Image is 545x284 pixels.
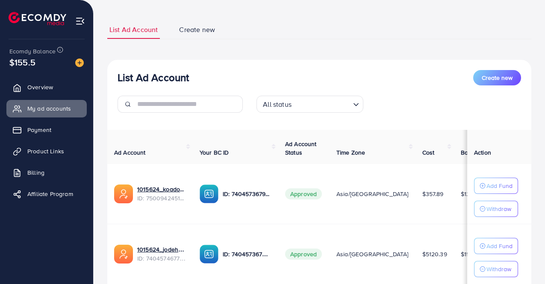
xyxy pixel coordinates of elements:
div: <span class='underline'>1015624_koadok_1746449263868</span></br>7500942451029606417 [137,185,186,202]
button: Add Fund [474,178,518,194]
span: Affiliate Program [27,190,73,198]
a: Payment [6,121,87,138]
a: Billing [6,164,87,181]
span: Your BC ID [200,148,229,157]
span: All status [261,98,293,111]
span: Asia/[GEOGRAPHIC_DATA] [336,190,409,198]
img: ic-ads-acc.e4c84228.svg [114,184,133,203]
span: $155.5 [9,56,35,68]
p: ID: 7404573679537061904 [223,249,271,259]
span: ID: 7404574677252866064 [137,254,186,263]
span: Create new [482,73,513,82]
button: Withdraw [474,201,518,217]
img: ic-ba-acc.ded83a64.svg [200,184,218,203]
p: Add Fund [486,181,513,191]
h3: List Ad Account [118,71,189,84]
p: Withdraw [486,264,511,274]
p: Add Fund [486,241,513,251]
span: Balance [461,148,483,157]
img: logo [9,12,66,25]
button: Withdraw [474,261,518,277]
span: Approved [285,188,322,199]
div: Search for option [256,96,363,113]
span: Ecomdy Balance [9,47,56,56]
img: ic-ba-acc.ded83a64.svg [200,245,218,264]
span: Time Zone [336,148,365,157]
span: $357.89 [422,190,444,198]
img: image [75,59,84,67]
a: 1015624_koadok_1746449263868 [137,185,186,193]
span: $12.69 [461,190,478,198]
span: ID: 7500942451029606417 [137,194,186,202]
span: Overview [27,83,53,91]
span: Billing [27,168,44,177]
span: Ad Account Status [285,140,317,157]
span: Create new [179,25,215,35]
span: Cost [422,148,435,157]
a: My ad accounts [6,100,87,117]
a: Overview [6,79,87,96]
a: Product Links [6,143,87,160]
span: Asia/[GEOGRAPHIC_DATA] [336,250,409,258]
p: Withdraw [486,204,511,214]
div: <span class='underline'>1015624_jodeh0818_1724011909550</span></br>7404574677252866064 [137,245,186,263]
span: Ad Account [114,148,146,157]
a: Affiliate Program [6,185,87,202]
a: 1015624_jodeh0818_1724011909550 [137,245,186,254]
iframe: Chat [509,246,539,278]
button: Add Fund [474,238,518,254]
input: Search for option [294,97,350,111]
span: Product Links [27,147,64,155]
span: List Ad Account [109,25,158,35]
span: $5120.39 [422,250,447,258]
p: ID: 7404573679537061904 [223,189,271,199]
span: Action [474,148,491,157]
span: Payment [27,126,51,134]
span: My ad accounts [27,104,71,113]
span: Approved [285,249,322,260]
button: Create new [473,70,521,85]
span: $15.72 [461,250,477,258]
img: ic-ads-acc.e4c84228.svg [114,245,133,264]
img: menu [75,16,85,26]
